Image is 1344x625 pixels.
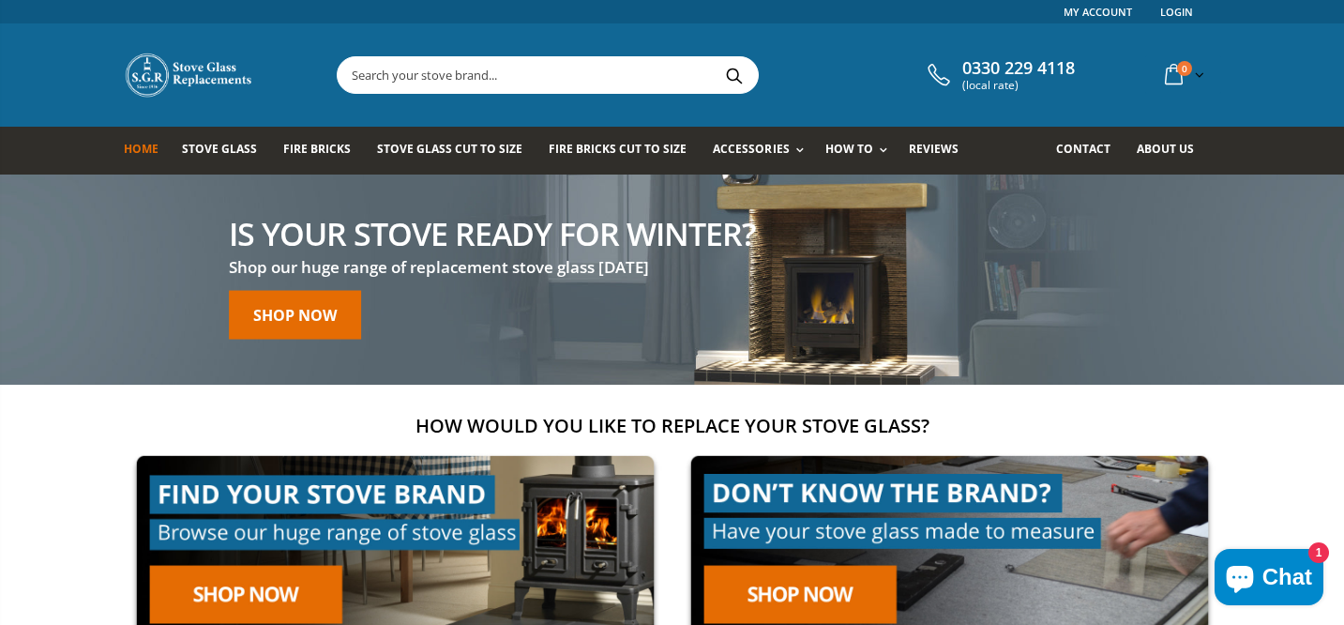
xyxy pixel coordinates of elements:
a: 0330 229 4118 (local rate) [923,58,1075,92]
a: About us [1137,127,1208,175]
a: Shop now [229,290,361,339]
span: Stove Glass [182,141,257,157]
span: Fire Bricks [283,141,351,157]
img: Stove Glass Replacement [124,52,255,99]
span: 0 [1177,61,1192,76]
h2: Is your stove ready for winter? [229,217,755,249]
a: Stove Glass [182,127,271,175]
span: Contact [1056,141,1110,157]
a: Stove Glass Cut To Size [377,127,536,175]
span: Reviews [909,141,959,157]
span: About us [1137,141,1194,157]
a: Contact [1056,127,1125,175]
span: How To [825,141,873,157]
span: Fire Bricks Cut To Size [549,141,687,157]
h2: How would you like to replace your stove glass? [124,413,1221,438]
inbox-online-store-chat: Shopify online store chat [1209,549,1329,610]
h3: Shop our huge range of replacement stove glass [DATE] [229,256,755,278]
span: 0330 229 4118 [962,58,1075,79]
span: (local rate) [962,79,1075,92]
span: Home [124,141,159,157]
a: 0 [1157,56,1208,93]
a: Fire Bricks [283,127,365,175]
button: Search [714,57,756,93]
a: Reviews [909,127,973,175]
a: Accessories [713,127,812,175]
span: Stove Glass Cut To Size [377,141,522,157]
a: How To [825,127,897,175]
a: Home [124,127,173,175]
input: Search your stove brand... [338,57,968,93]
a: Fire Bricks Cut To Size [549,127,701,175]
span: Accessories [713,141,789,157]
